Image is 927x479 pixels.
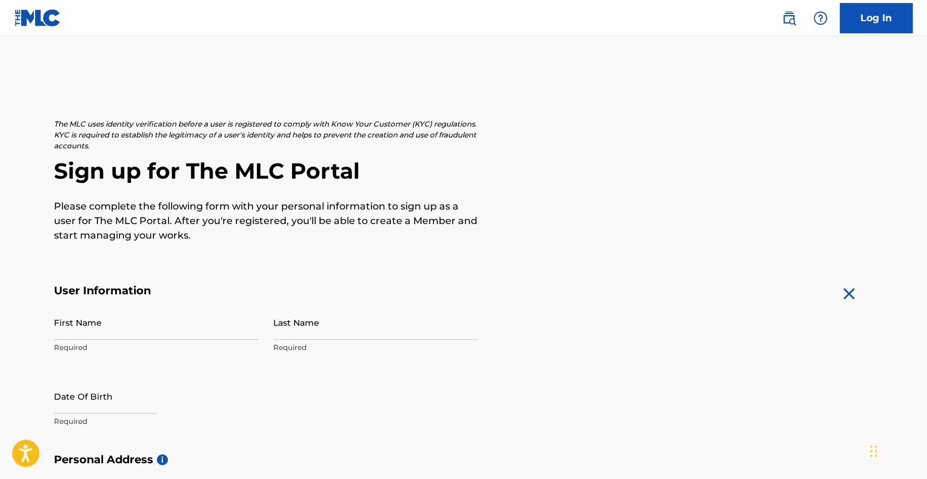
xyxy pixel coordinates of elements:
img: search [782,11,796,25]
span: i [157,454,168,465]
h2: Sign up for The MLC Portal [54,157,873,185]
img: MLC Logo [15,9,61,27]
div: Help [808,6,832,30]
h5: User Information [54,284,478,298]
h5: Personal Address [54,453,873,467]
div: Drag [870,433,877,469]
iframe: Chat Widget [866,421,927,479]
a: Public Search [777,6,801,30]
img: close [839,284,859,303]
img: help [813,11,828,25]
p: Required [54,416,259,427]
p: Required [273,342,478,353]
p: The MLC uses identity verification before a user is registered to comply with Know Your Customer ... [54,119,478,151]
p: Please complete the following form with your personal information to sign up as a user for The ML... [54,199,478,243]
a: Log In [840,3,912,33]
p: Required [54,342,259,353]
